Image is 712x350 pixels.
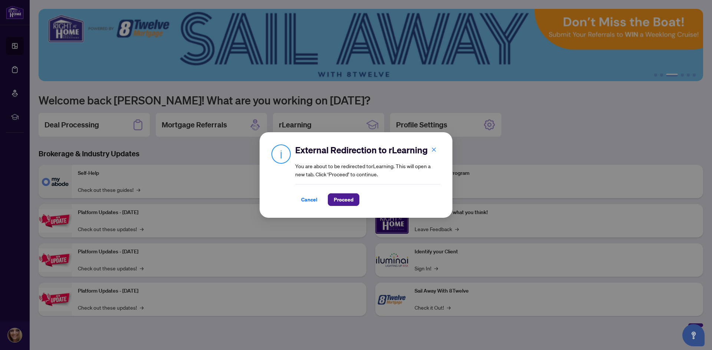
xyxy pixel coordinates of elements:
button: Cancel [295,193,323,206]
button: Proceed [328,193,359,206]
button: Open asap [682,324,705,346]
span: close [431,147,436,152]
span: Proceed [334,194,353,206]
div: You are about to be redirected to rLearning . This will open a new tab. Click ‘Proceed’ to continue. [295,144,441,206]
h2: External Redirection to rLearning [295,144,441,156]
img: Info Icon [271,144,291,164]
span: Cancel [301,194,317,206]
